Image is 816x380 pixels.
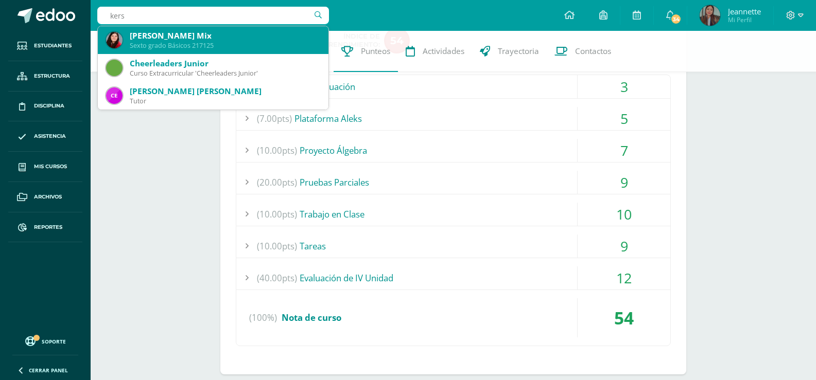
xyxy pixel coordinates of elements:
span: Disciplina [34,102,64,110]
img: c386ce8bf4c297dde1f350c33e26d41b.png [106,32,123,48]
div: 7 [578,139,670,162]
div: [PERSON_NAME] Mix [130,30,320,41]
span: Jeannette [728,6,761,16]
input: Busca un usuario... [97,7,329,24]
div: Trabajo en Clase [236,203,670,226]
span: Punteos [361,46,390,57]
img: c9f7e219a6e0add5b98fed98505033e6.png [106,87,123,104]
div: Curso Extracurricular 'Cheerleaders Junior' [130,69,320,78]
div: Autoevaluación [236,75,670,98]
div: Proyecto Álgebra [236,139,670,162]
div: 3 [578,75,670,98]
a: Soporte [12,334,78,348]
span: (40.00pts) [257,266,297,289]
div: Evaluación de IV Unidad [236,266,670,289]
a: Reportes [8,212,82,243]
span: Trayectoria [498,46,539,57]
span: (7.00pts) [257,107,292,130]
div: 54 [578,298,670,337]
span: (10.00pts) [257,139,297,162]
div: Tutor [130,97,320,105]
span: Mis cursos [34,162,67,171]
img: e0e3018be148909e9b9cf69bbfc1c52d.png [700,5,720,26]
div: Pruebas Parciales [236,171,670,194]
span: Asistencia [34,132,66,140]
a: Estructura [8,61,82,92]
span: Estudiantes [34,42,72,50]
a: Archivos [8,182,82,212]
div: Tareas [236,234,670,258]
span: Mi Perfil [728,15,761,24]
span: Estructura [34,72,70,80]
span: Reportes [34,223,62,231]
a: Estudiantes [8,31,82,61]
a: Mis cursos [8,152,82,182]
span: Archivos [34,193,62,201]
span: (10.00pts) [257,234,297,258]
div: 9 [578,171,670,194]
span: Contactos [575,46,611,57]
span: (100%) [249,298,277,337]
div: 9 [578,234,670,258]
div: 10 [578,203,670,226]
a: Asistencia [8,121,82,152]
a: Contactos [547,31,619,72]
span: Actividades [423,46,464,57]
a: Actividades [398,31,472,72]
span: (20.00pts) [257,171,297,194]
div: Sexto grado Básicos 217125 [130,41,320,50]
span: (10.00pts) [257,203,297,226]
span: Cerrar panel [29,367,68,374]
div: 12 [578,266,670,289]
a: Punteos [334,31,398,72]
span: 34 [670,13,682,25]
div: Cheerleaders Junior [130,58,320,69]
div: 5 [578,107,670,130]
a: Disciplina [8,92,82,122]
div: [PERSON_NAME] [PERSON_NAME] [130,86,320,97]
span: Soporte [42,338,66,345]
span: Nota de curso [282,312,341,323]
div: Plataforma Aleks [236,107,670,130]
a: Trayectoria [472,31,547,72]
